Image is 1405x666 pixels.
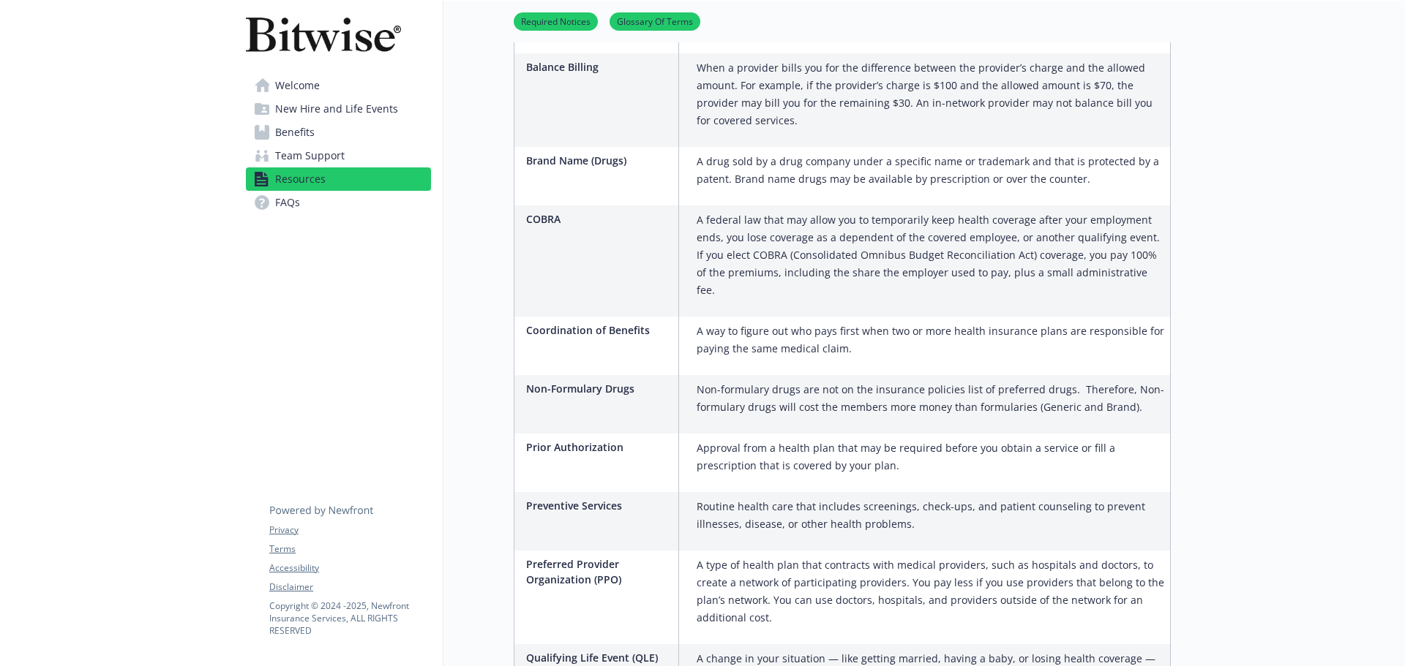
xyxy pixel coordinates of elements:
p: Approval from a health plan that may be required before you obtain a service or fill a prescripti... [697,439,1164,474]
a: Resources [246,167,431,191]
a: Privacy [269,523,430,537]
p: A federal law that may allow you to temporarily keep health coverage after your employment ends, ... [697,211,1164,299]
a: Accessibility [269,561,430,575]
a: Welcome [246,74,431,97]
p: Non-Formulary Drugs [526,381,672,396]
p: Balance Billing [526,59,672,75]
span: Welcome [275,74,320,97]
p: Coordination of Benefits [526,322,672,338]
a: Terms [269,542,430,556]
span: FAQs [275,191,300,214]
p: Non-formulary drugs are not on the insurance policies list of preferred drugs. Therefore, Non-for... [697,381,1164,416]
p: When a provider bills you for the difference between the provider’s charge and the allowed amount... [697,59,1164,129]
a: Disclaimer [269,580,430,594]
span: Benefits [275,121,315,144]
p: Brand Name (Drugs) [526,153,672,168]
a: Required Notices [514,14,598,28]
span: New Hire and Life Events [275,97,398,121]
a: Team Support [246,144,431,167]
p: A drug sold by a drug company under a specific name or trademark and that is protected by a paten... [697,153,1164,188]
a: Glossary Of Terms [610,14,700,28]
p: Preferred Provider Organization (PPO) [526,556,672,587]
p: Copyright © 2024 - 2025 , Newfront Insurance Services, ALL RIGHTS RESERVED [269,599,430,637]
a: Benefits [246,121,431,144]
span: Resources [275,167,326,191]
p: Preventive Services [526,498,672,513]
span: Team Support [275,144,345,167]
p: A way to figure out who pays first when two or more health insurance plans are responsible for pa... [697,322,1164,357]
p: A type of health plan that contracts with medical providers, such as hospitals and doctors, to cr... [697,556,1164,627]
a: New Hire and Life Events [246,97,431,121]
p: Qualifying Life Event (QLE) [526,650,672,665]
p: Routine health care that includes screenings, check-ups, and patient counseling to prevent illnes... [697,498,1164,533]
p: Prior Authorization [526,439,672,455]
a: FAQs [246,191,431,214]
p: COBRA [526,211,672,227]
